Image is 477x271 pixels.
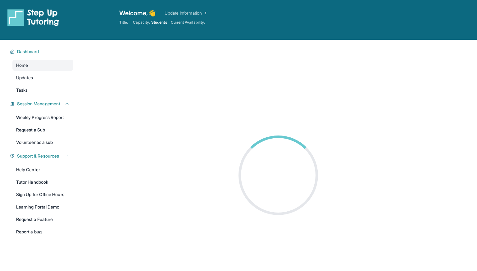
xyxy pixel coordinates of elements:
[133,20,150,25] span: Capacity:
[119,20,128,25] span: Title:
[15,48,70,55] button: Dashboard
[165,10,208,16] a: Update Information
[12,112,73,123] a: Weekly Progress Report
[119,9,156,17] span: Welcome, 👋
[16,75,33,81] span: Updates
[15,101,70,107] button: Session Management
[12,60,73,71] a: Home
[12,201,73,213] a: Learning Portal Demo
[16,87,28,93] span: Tasks
[12,85,73,96] a: Tasks
[12,177,73,188] a: Tutor Handbook
[202,10,208,16] img: Chevron Right
[12,214,73,225] a: Request a Feature
[17,48,39,55] span: Dashboard
[12,164,73,175] a: Help Center
[12,226,73,237] a: Report a bug
[12,124,73,135] a: Request a Sub
[12,189,73,200] a: Sign Up for Office Hours
[7,9,59,26] img: logo
[15,153,70,159] button: Support & Resources
[151,20,167,25] span: Students
[12,137,73,148] a: Volunteer as a sub
[17,101,60,107] span: Session Management
[17,153,59,159] span: Support & Resources
[16,62,28,68] span: Home
[171,20,205,25] span: Current Availability:
[12,72,73,83] a: Updates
